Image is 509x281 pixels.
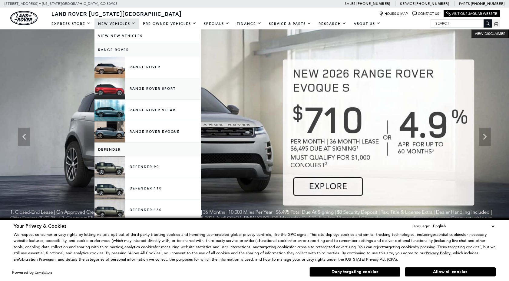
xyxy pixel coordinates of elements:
[94,18,139,29] a: New Vehicles
[479,128,491,146] div: Next
[412,12,439,16] a: Contact Us
[200,18,233,29] a: Specials
[14,223,66,229] span: Your Privacy & Cookies
[426,251,451,255] a: Privacy Policy
[309,267,400,277] button: Deny targeting cookies
[415,1,449,6] a: [PHONE_NUMBER]
[10,11,38,25] img: Land Rover
[411,224,430,228] div: Language:
[94,121,200,142] a: Range Rover Evoque
[51,10,182,17] span: Land Rover [US_STATE][GEOGRAPHIC_DATA]
[259,238,291,243] strong: functional cookies
[405,267,496,276] button: Allow all cookies
[48,18,94,29] a: EXPRESS STORE
[446,12,497,16] a: Visit Our Jaguar Website
[35,271,52,275] a: ComplyAuto
[48,10,185,17] a: Land Rover [US_STATE][GEOGRAPHIC_DATA]
[350,18,384,29] a: About Us
[471,29,509,38] button: VIEW DISCLAIMER
[400,2,414,6] span: Service
[345,2,355,6] span: Sales
[94,29,200,43] a: View New Vehicles
[48,18,384,29] nav: Main Navigation
[233,18,265,29] a: Finance
[94,143,200,156] a: Defender
[94,178,200,199] a: Defender 110
[10,11,38,25] a: land-rover
[94,100,200,121] a: Range Rover Velar
[265,18,315,29] a: Service & Parts
[5,2,117,6] a: [STREET_ADDRESS] • [US_STATE][GEOGRAPHIC_DATA], CO 80905
[94,199,200,221] a: Defender 130
[431,20,491,27] input: Search
[18,257,55,262] strong: Arbitration Provision
[475,31,505,36] span: VIEW DISCLAIMER
[94,78,200,99] a: Range Rover Sport
[379,12,408,16] a: Hours & Map
[94,156,200,178] a: Defender 90
[94,57,200,78] a: Range Rover
[315,18,350,29] a: Research
[14,232,496,263] p: We respect consumer privacy rights by letting visitors opt out of third-party tracking cookies an...
[18,128,30,146] div: Previous
[139,18,200,29] a: Pre-Owned Vehicles
[426,250,451,256] u: Privacy Policy
[356,1,390,6] a: [PHONE_NUMBER]
[259,244,291,250] strong: targeting cookies
[94,43,200,57] a: Range Rover
[431,223,496,229] select: Language Select
[124,244,155,250] strong: analytics cookies
[12,271,52,275] div: Powered by
[471,1,504,6] a: [PHONE_NUMBER]
[383,244,415,250] strong: targeting cookies
[433,232,463,237] strong: essential cookies
[459,2,470,6] span: Parts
